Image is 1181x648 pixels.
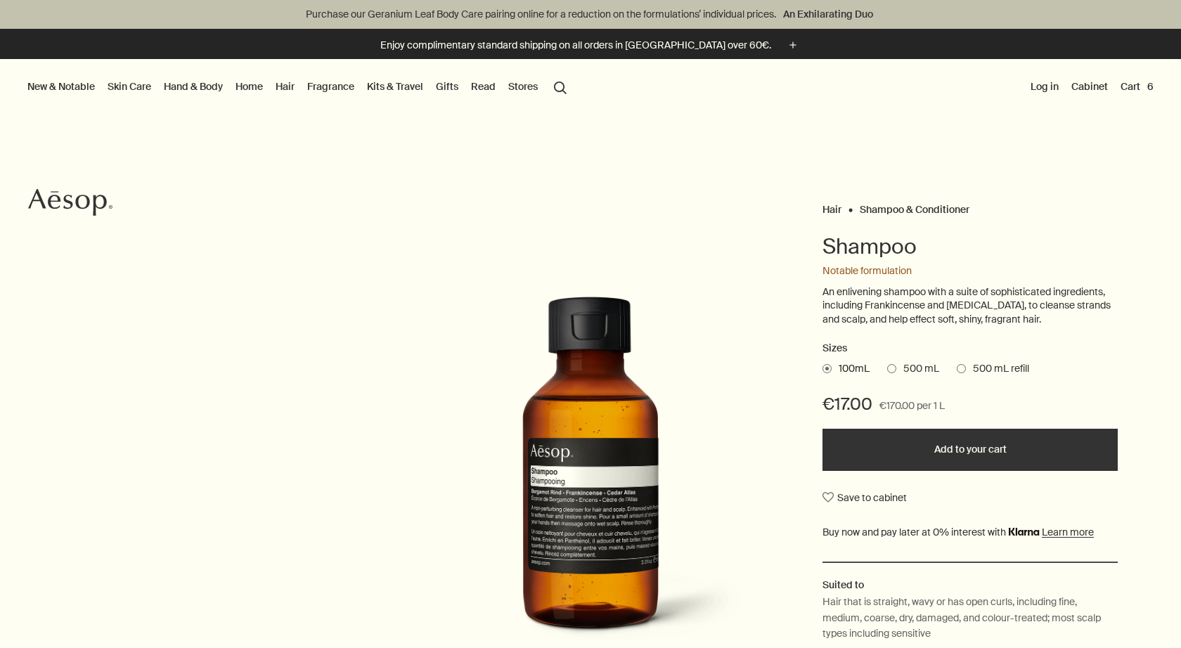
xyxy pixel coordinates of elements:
button: Log in [1028,77,1061,96]
a: Cabinet [1069,77,1111,96]
a: Hair [822,203,841,209]
a: Read [468,77,498,96]
button: Open search [548,73,573,100]
a: An Exhilarating Duo [780,6,876,22]
h2: Suited to [822,577,1118,592]
a: Aesop [25,185,116,223]
a: Gifts [433,77,461,96]
a: Home [233,77,266,96]
button: Enjoy complimentary standard shipping on all orders in [GEOGRAPHIC_DATA] over 60€. [380,37,801,53]
a: Hair [273,77,297,96]
a: Shampoo & Conditioner [860,203,969,209]
a: Skin Care [105,77,154,96]
h1: Shampoo [822,233,1118,261]
nav: primary [25,59,573,115]
p: Enjoy complimentary standard shipping on all orders in [GEOGRAPHIC_DATA] over 60€. [380,38,771,53]
button: Stores [505,77,541,96]
button: Add to your cart - €17.00 [822,429,1118,471]
span: €17.00 [822,393,872,415]
button: Cart6 [1118,77,1156,96]
svg: Aesop [28,188,112,216]
a: Hand & Body [161,77,226,96]
p: Hair that is straight, wavy or has open curls, including fine, medium, coarse, dry, damaged, and ... [822,594,1118,641]
span: €170.00 per 1 L [879,398,945,415]
nav: supplementary [1028,59,1156,115]
p: Purchase our Geranium Leaf Body Care pairing online for a reduction on the formulations’ individu... [14,7,1167,22]
span: 500 mL refill [966,362,1029,376]
span: 500 mL [896,362,939,376]
button: New & Notable [25,77,98,96]
p: An enlivening shampoo with a suite of sophisticated ingredients, including Frankincense and [MEDI... [822,285,1118,327]
button: Save to cabinet [822,485,907,510]
h2: Sizes [822,340,1118,357]
span: 100mL [832,362,870,376]
a: Kits & Travel [364,77,426,96]
a: Fragrance [304,77,357,96]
